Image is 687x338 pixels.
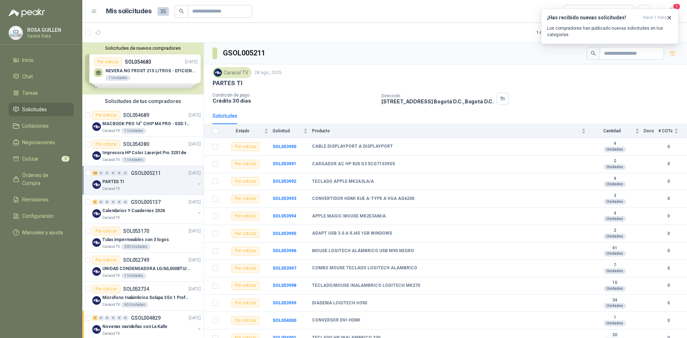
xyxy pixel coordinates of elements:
a: SOL053996 [273,248,296,253]
span: Estado [223,128,263,133]
p: Caracol TV [102,302,120,308]
p: Dirección [381,93,494,98]
button: 1 [666,5,678,18]
img: Logo peakr [9,9,45,17]
th: Estado [223,124,273,138]
b: 3 [590,193,639,199]
b: 2 [590,228,639,234]
th: Solicitud [273,124,312,138]
p: Caracol TV [102,244,120,250]
a: Licitaciones [9,119,74,133]
b: 0 [658,317,678,324]
div: Unidades [604,147,626,152]
div: Por cotizar [92,227,120,235]
b: MOUSE LOGITECH ALÁMBRICO USB M90 NEGRO [312,248,414,254]
div: 2 [92,315,98,320]
span: search [179,9,184,14]
th: Cantidad [590,124,644,138]
a: SOL053991 [273,161,296,166]
div: 1 - 8 de 8 [536,27,573,38]
b: CARGADOR AC HP 820 G3 5CG71539SS [312,161,395,167]
a: Por cotizarSOL052734[DATE] Company LogoMicrófono Inalámbrico Solapa 3 En 1 Profesional F11-2 X2Ca... [82,282,204,311]
img: Company Logo [92,296,101,305]
img: Company Logo [214,69,222,77]
div: Por cotizar [92,285,120,293]
div: 0 [117,200,122,205]
div: 1 Unidades [121,273,146,279]
div: Unidades [604,234,626,239]
span: Solicitudes [22,106,47,113]
b: 34 [590,298,639,303]
p: Condición de pago [213,93,376,98]
p: [DATE] [189,112,201,119]
a: SOL053993 [273,196,296,201]
p: Calendarios Y Cuadernos 2026 [102,207,165,214]
p: Caracol TV [102,273,120,279]
div: 0 [98,171,104,176]
div: 0 [123,315,128,320]
div: Caracol TV [213,67,252,78]
div: 0 [104,171,110,176]
div: Por cotizar [92,111,120,119]
div: Unidades [604,251,626,256]
a: 2 0 0 0 0 0 GSOL004829[DATE] Company LogoNovenas navideñas con La KalleCaracol TV [92,314,202,337]
span: Órdenes de Compra [22,171,67,187]
a: Órdenes de Compra [9,168,74,190]
p: Micrófono Inalámbrico Solapa 3 En 1 Profesional F11-2 X2 [102,294,191,301]
b: 0 [658,143,678,150]
p: [DATE] [189,286,201,293]
img: Company Logo [92,238,101,247]
b: 4 [590,176,639,182]
a: Tareas [9,86,74,100]
div: 300 Unidades [121,244,150,250]
h3: ¡Has recibido nuevas solicitudes! [547,15,640,21]
div: Por cotizar [232,247,259,255]
b: 0 [658,248,678,254]
th: # COTs [658,124,687,138]
a: SOL053999 [273,300,296,305]
a: Cotizar2 [9,152,74,166]
a: SOL053995 [273,231,296,236]
b: 10 [590,280,639,286]
b: COMBO MOUSE TECLADO LOGITECH ALAMBRICO [312,265,417,271]
p: Los compradores han publicado nuevas solicitudes en tus categorías. [547,25,672,38]
p: Caracol TV [102,128,120,134]
img: Company Logo [92,209,101,218]
p: Impresora HP Color Laserjet Pro 3201dw [102,150,186,156]
span: Licitaciones [22,122,49,130]
p: SOL054380 [123,142,149,147]
div: Por cotizar [232,177,259,186]
p: MACBOOK PRO 14" CHIP M4 PRO - SSD 1TB RAM 24GB [102,121,191,127]
a: SOL053997 [273,266,296,271]
b: APPLE MAGIC MOUSE MK2E3AM/A [312,214,386,219]
a: SOL054000 [273,318,296,323]
img: Company Logo [92,151,101,160]
div: Unidades [604,216,626,222]
b: 0 [658,230,678,237]
span: Cantidad [590,128,634,133]
b: TECLADO/MOUSE INALAMBRICO LOGITECH MK270 [312,283,420,289]
b: CONVERTIDOR HDMI XUE A-TYPE A VGA AG6200 [312,196,414,202]
div: Por cotizar [232,229,259,238]
p: Novenas navideñas con La Kalle [102,323,167,330]
p: GSOL004829 [131,315,161,320]
b: 20 [590,332,639,338]
div: 0 [98,200,104,205]
span: search [591,51,596,56]
b: SOL053990 [273,144,296,149]
div: 0 [117,315,122,320]
a: Por cotizarSOL054380[DATE] Company LogoImpresora HP Color Laserjet Pro 3201dwCaracol TV1 Unidades [82,137,204,166]
div: Por cotizar [92,256,120,264]
h3: GSOL005211 [223,48,266,59]
a: Remisiones [9,193,74,206]
span: Inicio [22,56,34,64]
p: PARTES TI [102,178,124,185]
button: ¡Has recibido nuevas solicitudes!hace 1 hora Los compradores han publicado nuevas solicitudes en ... [541,9,678,44]
img: Company Logo [92,180,101,189]
a: SOL053998 [273,283,296,288]
b: 2 [590,158,639,164]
